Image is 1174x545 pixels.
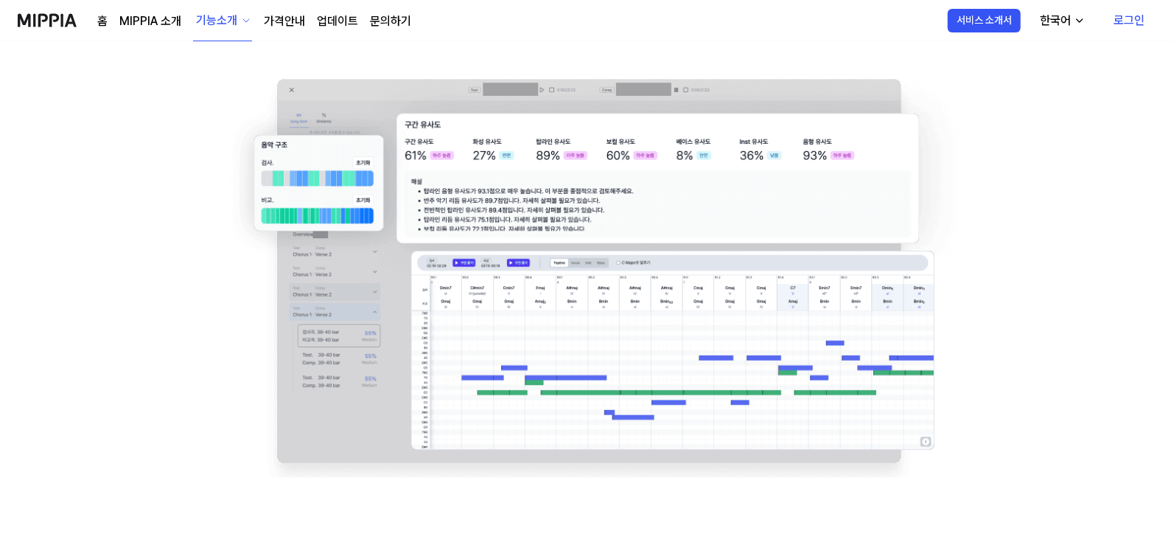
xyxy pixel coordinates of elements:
a: MIPPIA 소개 [119,13,181,30]
button: 한국어 [1028,6,1094,35]
button: 기능소개 [193,1,252,41]
a: 홈 [97,13,108,30]
div: 기능소개 [193,12,240,29]
div: 한국어 [1037,12,1074,29]
a: 업데이트 [317,13,358,30]
a: 가격안내 [264,13,305,30]
img: step2 [175,65,1000,478]
button: 서비스 소개서 [948,9,1021,32]
a: 문의하기 [370,13,411,30]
